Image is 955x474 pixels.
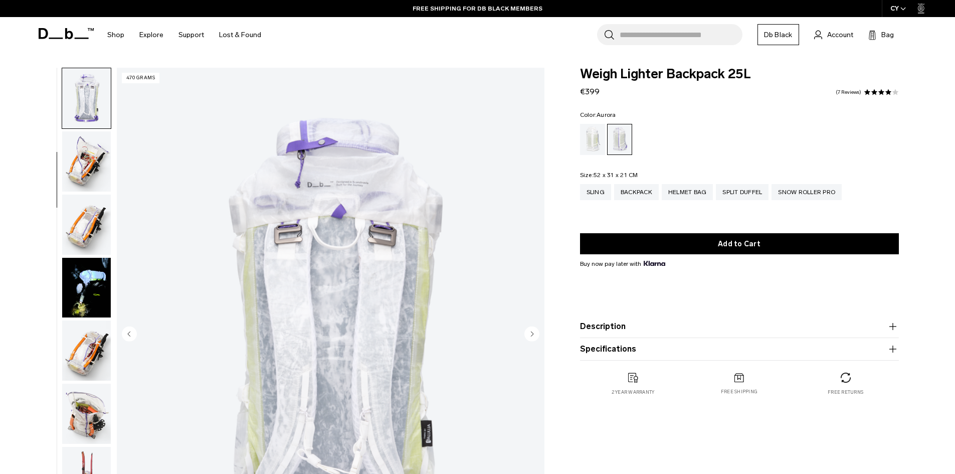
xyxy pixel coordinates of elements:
[100,17,269,53] nav: Main Navigation
[836,90,861,95] a: 7 reviews
[139,17,163,53] a: Explore
[580,321,899,333] button: Description
[614,184,659,200] a: Backpack
[868,29,894,41] button: Bag
[107,17,124,53] a: Shop
[721,388,757,395] p: Free shipping
[580,87,600,96] span: €399
[122,326,137,343] button: Previous slide
[644,261,665,266] img: {"height" => 20, "alt" => "Klarna"}
[594,172,638,179] span: 52 x 31 x 21 CM
[580,68,899,81] span: Weigh Lighter Backpack 25L
[62,384,111,444] img: Weigh_Lighter_Backpack_25L_7.png
[662,184,713,200] a: Helmet Bag
[580,172,638,178] legend: Size:
[814,29,853,41] a: Account
[607,124,632,155] a: Aurora
[62,68,111,129] button: Weigh_Lighter_Backpack_25L_3.png
[62,321,111,381] img: Weigh_Lighter_Backpack_25L_6.png
[62,258,111,318] img: Weigh Lighter Backpack 25L Aurora
[827,30,853,40] span: Account
[62,68,111,128] img: Weigh_Lighter_Backpack_25L_3.png
[580,184,611,200] a: Sling
[828,389,863,396] p: Free returns
[716,184,769,200] a: Split Duffel
[62,194,111,255] button: Weigh_Lighter_Backpack_25L_5.png
[62,383,111,444] button: Weigh_Lighter_Backpack_25L_7.png
[413,4,542,13] a: FREE SHIPPING FOR DB BLACK MEMBERS
[62,131,111,192] img: Weigh_Lighter_Backpack_25L_4.png
[62,195,111,255] img: Weigh_Lighter_Backpack_25L_5.png
[178,17,204,53] a: Support
[580,233,899,254] button: Add to Cart
[62,257,111,319] button: Weigh Lighter Backpack 25L Aurora
[757,24,799,45] a: Db Black
[772,184,842,200] a: Snow Roller Pro
[62,320,111,381] button: Weigh_Lighter_Backpack_25L_6.png
[612,389,655,396] p: 2 year warranty
[580,259,665,268] span: Buy now pay later with
[219,17,261,53] a: Lost & Found
[580,112,616,118] legend: Color:
[881,30,894,40] span: Bag
[524,326,539,343] button: Next slide
[122,73,160,83] p: 470 grams
[580,124,605,155] a: Diffusion
[597,111,616,118] span: Aurora
[580,343,899,355] button: Specifications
